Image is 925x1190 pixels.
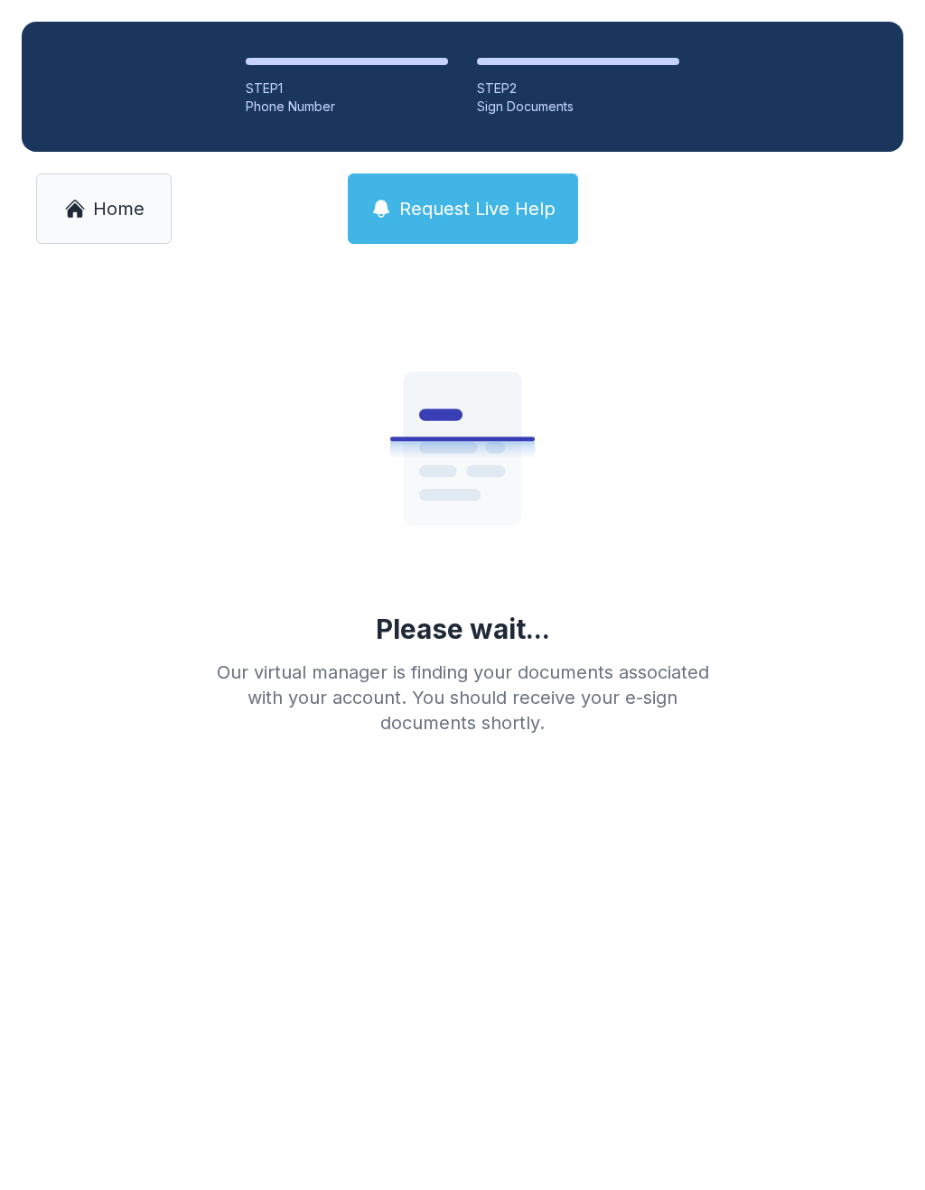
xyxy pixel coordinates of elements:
div: Our virtual manager is finding your documents associated with your account. You should receive yo... [202,660,723,736]
div: Please wait... [376,613,550,645]
span: Request Live Help [399,196,556,221]
div: Phone Number [246,98,448,116]
div: STEP 2 [477,80,679,98]
div: STEP 1 [246,80,448,98]
div: Sign Documents [477,98,679,116]
span: Home [93,196,145,221]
